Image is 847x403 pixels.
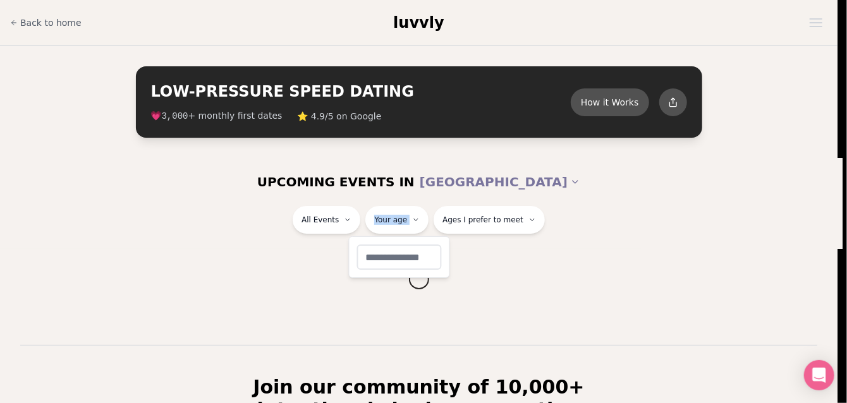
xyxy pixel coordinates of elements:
[374,215,407,225] span: Your age
[571,88,649,116] button: How it Works
[393,14,444,32] span: luvvly
[302,215,339,225] span: All Events
[420,168,580,196] button: [GEOGRAPHIC_DATA]
[162,111,188,121] span: 3,000
[151,81,571,102] h2: LOW-PRESSURE SPEED DATING
[297,110,381,123] span: ⭐ 4.9/5 on Google
[805,13,827,32] button: Open menu
[257,173,415,191] span: UPCOMING EVENTS IN
[20,16,82,29] span: Back to home
[442,215,523,225] span: Ages I prefer to meet
[804,360,834,390] div: Open Intercom Messenger
[151,109,283,123] span: 💗 + monthly first dates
